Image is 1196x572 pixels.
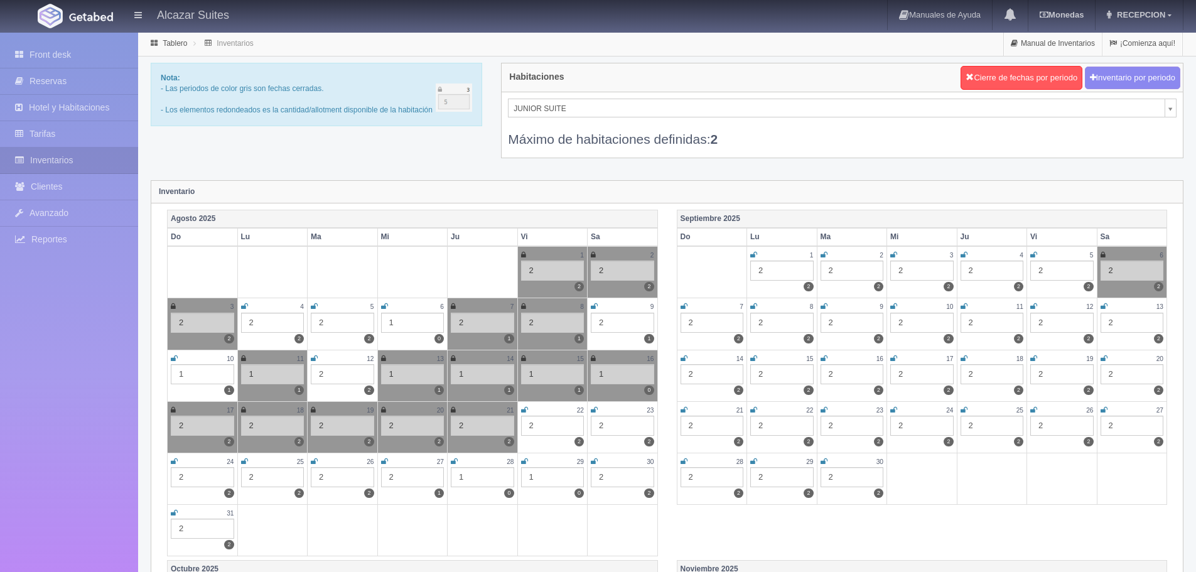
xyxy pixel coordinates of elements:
[588,228,658,246] th: Sa
[294,437,304,446] label: 2
[241,364,304,384] div: 1
[1030,313,1094,333] div: 2
[1030,261,1094,281] div: 2
[1085,67,1180,90] button: Inventario por periodo
[508,99,1177,117] a: JUNIOR SUITE
[1090,252,1094,259] small: 5
[591,261,654,281] div: 2
[1084,334,1093,343] label: 2
[880,303,883,310] small: 9
[434,437,444,446] label: 2
[734,334,743,343] label: 2
[38,4,63,28] img: Getabed
[1154,437,1163,446] label: 2
[507,458,514,465] small: 28
[171,313,234,333] div: 2
[217,39,254,48] a: Inventarios
[171,416,234,436] div: 2
[311,467,374,487] div: 2
[890,364,954,384] div: 2
[874,386,883,395] label: 2
[294,334,304,343] label: 2
[241,467,304,487] div: 2
[436,84,473,112] img: cutoff.png
[300,303,304,310] small: 4
[514,99,1160,118] span: JUNIOR SUITE
[1160,252,1163,259] small: 6
[434,488,444,498] label: 1
[504,437,514,446] label: 2
[591,313,654,333] div: 2
[1084,282,1093,291] label: 2
[367,407,374,414] small: 19
[890,313,954,333] div: 2
[224,488,234,498] label: 2
[574,386,584,395] label: 1
[1084,386,1093,395] label: 2
[577,407,584,414] small: 22
[297,355,304,362] small: 11
[821,364,884,384] div: 2
[1016,355,1023,362] small: 18
[591,416,654,436] div: 2
[734,488,743,498] label: 2
[736,407,743,414] small: 21
[1086,407,1093,414] small: 26
[510,303,514,310] small: 7
[168,210,658,228] th: Agosto 2025
[1016,407,1023,414] small: 25
[509,72,564,82] h4: Habitaciones
[1004,31,1102,56] a: Manual de Inventarios
[804,334,813,343] label: 2
[311,313,374,333] div: 2
[517,228,588,246] th: Vi
[874,334,883,343] label: 2
[381,313,444,333] div: 1
[1030,364,1094,384] div: 2
[224,334,234,343] label: 2
[521,364,585,384] div: 1
[370,303,374,310] small: 5
[367,458,374,465] small: 26
[297,407,304,414] small: 18
[961,364,1024,384] div: 2
[504,386,514,395] label: 1
[437,407,444,414] small: 20
[806,407,813,414] small: 22
[1154,282,1163,291] label: 2
[644,488,654,498] label: 2
[876,458,883,465] small: 30
[574,488,584,498] label: 0
[161,73,180,82] b: Nota:
[1084,437,1093,446] label: 2
[451,416,514,436] div: 2
[804,488,813,498] label: 2
[241,313,304,333] div: 2
[1102,31,1182,56] a: ¡Comienza aquí!
[890,416,954,436] div: 2
[821,313,884,333] div: 2
[944,334,953,343] label: 2
[364,334,374,343] label: 2
[1014,386,1023,395] label: 2
[451,467,514,487] div: 1
[740,303,743,310] small: 7
[227,458,234,465] small: 24
[364,386,374,395] label: 2
[508,117,1177,148] div: Máximo de habitaciones definidas:
[736,355,743,362] small: 14
[580,303,584,310] small: 8
[950,252,954,259] small: 3
[1101,313,1164,333] div: 2
[381,416,444,436] div: 2
[227,407,234,414] small: 17
[224,540,234,549] label: 2
[577,355,584,362] small: 15
[1014,282,1023,291] label: 2
[961,66,1082,90] button: Cierre de fechas por periodo
[1101,364,1164,384] div: 2
[364,437,374,446] label: 2
[294,386,304,395] label: 1
[227,355,234,362] small: 10
[241,416,304,436] div: 2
